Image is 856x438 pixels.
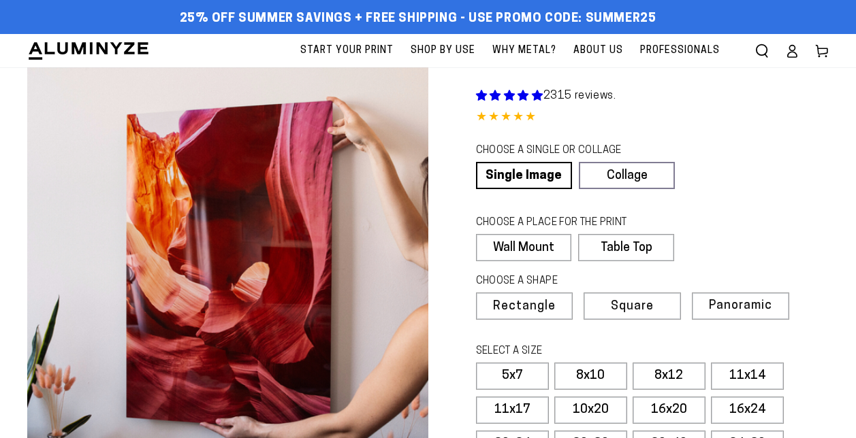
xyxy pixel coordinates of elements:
[573,42,623,59] span: About Us
[476,162,572,189] a: Single Image
[554,363,627,390] label: 8x10
[579,162,675,189] a: Collage
[633,34,727,67] a: Professionals
[711,363,784,390] label: 11x14
[567,34,630,67] a: About Us
[747,36,777,66] summary: Search our site
[476,344,682,359] legend: SELECT A SIZE
[486,34,563,67] a: Why Metal?
[476,274,664,289] legend: CHOOSE A SHAPE
[554,397,627,424] label: 10x20
[294,34,400,67] a: Start Your Print
[476,144,663,158] legend: CHOOSE A SINGLE OR COLLAGE
[476,108,829,128] div: 4.85 out of 5.0 stars
[633,363,706,390] label: 8x12
[709,299,772,312] span: Panoramic
[180,12,656,27] span: 25% off Summer Savings + Free Shipping - Use Promo Code: SUMMER25
[411,42,475,59] span: Shop By Use
[493,301,556,313] span: Rectangle
[476,216,662,231] legend: CHOOSE A PLACE FOR THE PRINT
[711,397,784,424] label: 16x24
[27,41,150,61] img: Aluminyze
[476,397,549,424] label: 11x17
[404,34,482,67] a: Shop By Use
[476,234,572,261] label: Wall Mount
[611,301,654,313] span: Square
[492,42,556,59] span: Why Metal?
[300,42,394,59] span: Start Your Print
[640,42,720,59] span: Professionals
[633,397,706,424] label: 16x20
[578,234,674,261] label: Table Top
[476,363,549,390] label: 5x7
